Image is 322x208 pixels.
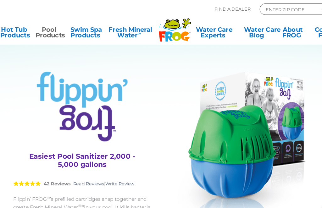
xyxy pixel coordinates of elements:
[18,157,143,177] div: |
[298,4,307,13] input: GO
[72,164,100,169] a: Read Reviews
[310,65,322,96] a: MANUAL
[291,25,316,37] a: ContactFROG
[247,5,289,12] input: Zip Code Form
[39,65,122,129] img: Product Logo
[102,25,147,37] a: Fresh MineralWater∞
[167,65,283,191] img: Product Flippin Frog
[70,25,95,37] a: Swim SpaProducts
[77,185,82,189] sup: ®∞
[131,28,134,33] sup: ∞
[227,25,252,37] a: Water CareBlog
[18,164,43,169] span: 5
[24,138,137,153] h3: Easiest Pool Sanitizer 2,000 - 5,000 gallons
[6,25,31,37] a: Hot TubProducts
[38,25,63,37] a: PoolProducts
[298,184,314,200] img: openIcon
[180,25,220,37] a: Water CareExperts
[46,164,70,169] strong: 42 Reviews
[259,25,284,37] a: AboutFROG
[48,178,51,182] sup: ®
[102,164,128,169] a: Write Review
[201,3,233,14] p: Find A Dealer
